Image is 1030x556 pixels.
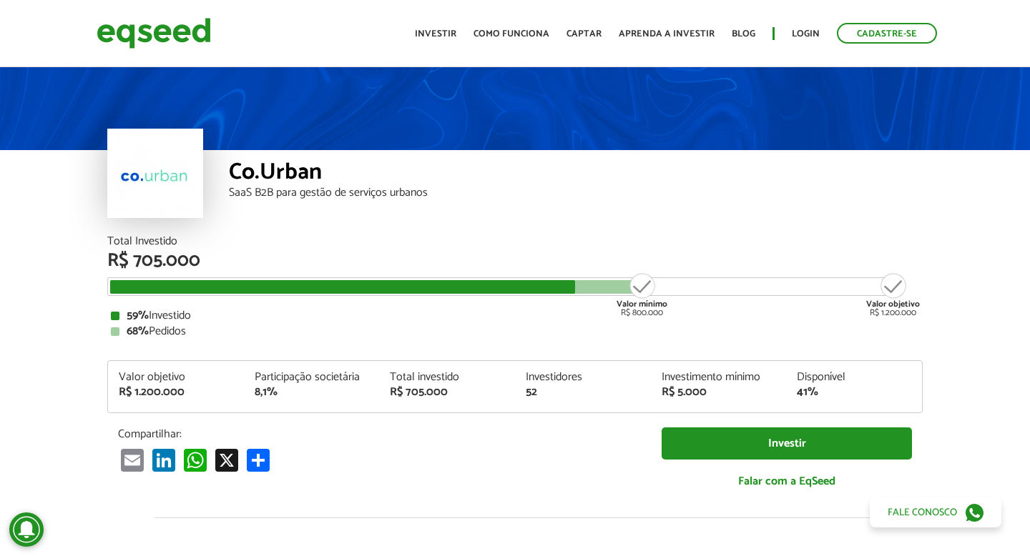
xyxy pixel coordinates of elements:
[870,497,1001,527] a: Fale conosco
[474,29,549,39] a: Como funciona
[617,297,667,311] strong: Valor mínimo
[866,297,920,311] strong: Valor objetivo
[390,387,504,398] div: R$ 705.000
[732,29,755,39] a: Blog
[119,387,233,398] div: R$ 1.200.000
[149,448,178,472] a: LinkedIn
[107,252,923,270] div: R$ 705.000
[229,161,923,187] div: Co.Urban
[797,387,911,398] div: 41%
[526,372,640,383] div: Investidores
[111,310,919,322] div: Investido
[118,427,640,441] p: Compartilhar:
[119,372,233,383] div: Valor objetivo
[615,272,669,317] div: R$ 800.000
[118,448,147,472] a: Email
[662,467,912,496] a: Falar com a EqSeed
[415,29,456,39] a: Investir
[255,387,369,398] div: 8,1%
[390,372,504,383] div: Total investido
[107,236,923,247] div: Total Investido
[111,326,919,337] div: Pedidos
[244,448,273,472] a: Share
[181,448,210,472] a: WhatsApp
[662,372,776,383] div: Investimento mínimo
[566,29,602,39] a: Captar
[662,387,776,398] div: R$ 5.000
[526,387,640,398] div: 52
[255,372,369,383] div: Participação societária
[662,427,912,460] a: Investir
[229,187,923,199] div: SaaS B2B para gestão de serviços urbanos
[127,322,149,341] strong: 68%
[212,448,241,472] a: X
[127,306,149,325] strong: 59%
[866,272,920,317] div: R$ 1.200.000
[792,29,820,39] a: Login
[97,14,211,52] img: EqSeed
[837,23,937,44] a: Cadastre-se
[619,29,715,39] a: Aprenda a investir
[797,372,911,383] div: Disponível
